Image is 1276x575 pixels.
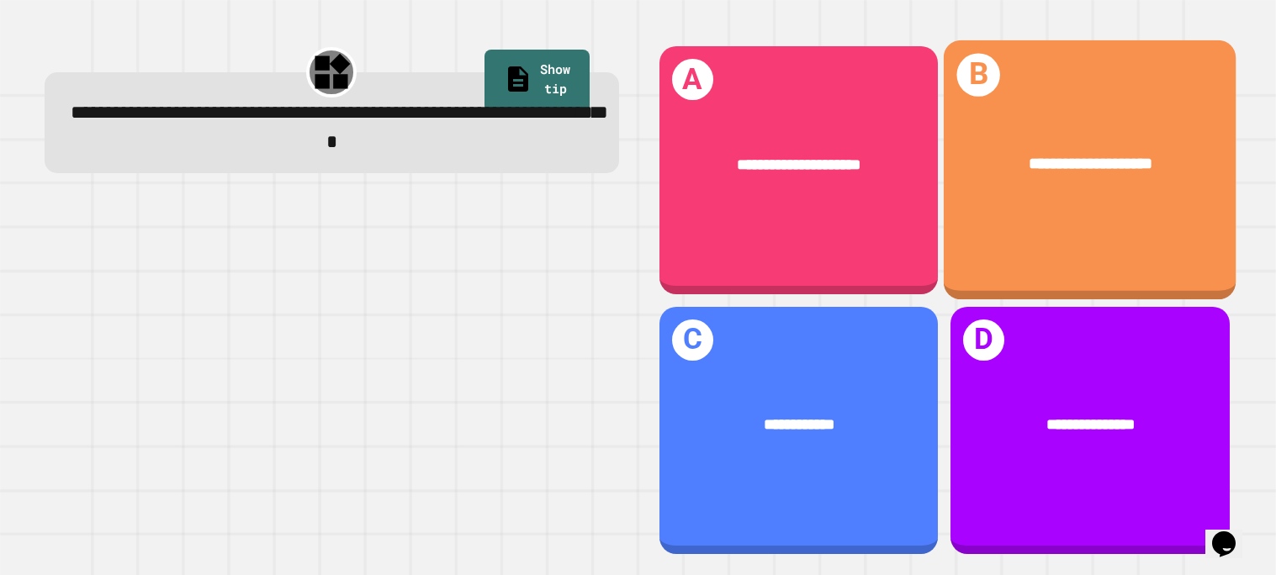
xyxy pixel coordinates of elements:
h1: B [957,54,1000,97]
h1: A [672,59,713,100]
h1: D [963,319,1004,361]
h1: C [672,319,713,361]
iframe: chat widget [1205,508,1259,558]
a: Show tip [484,50,590,112]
